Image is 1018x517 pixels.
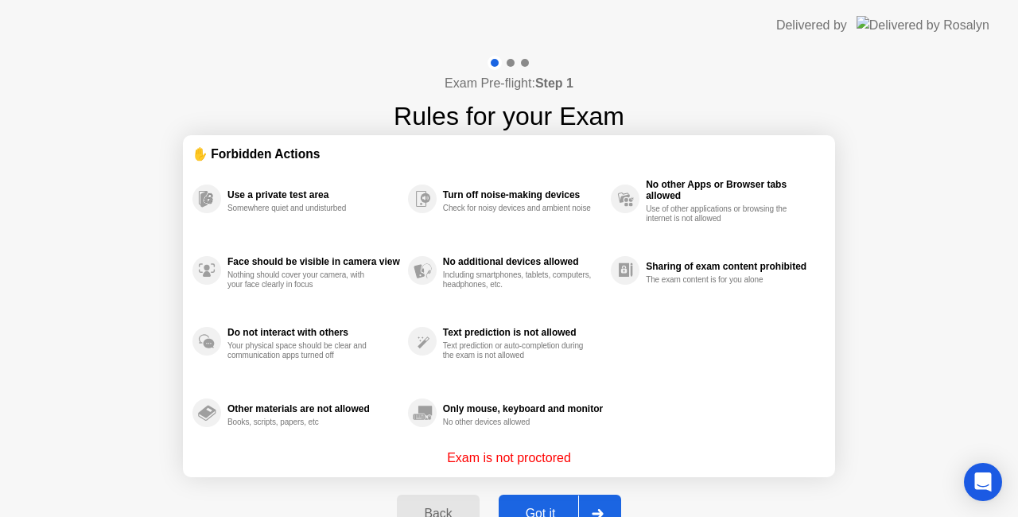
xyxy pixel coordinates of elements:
[443,418,593,427] div: No other devices allowed
[646,179,818,201] div: No other Apps or Browser tabs allowed
[857,16,989,34] img: Delivered by Rosalyn
[192,145,826,163] div: ✋ Forbidden Actions
[964,463,1002,501] div: Open Intercom Messenger
[443,204,593,213] div: Check for noisy devices and ambient noise
[443,270,593,290] div: Including smartphones, tablets, computers, headphones, etc.
[776,16,847,35] div: Delivered by
[443,341,593,360] div: Text prediction or auto-completion during the exam is not allowed
[443,189,603,200] div: Turn off noise-making devices
[227,256,400,267] div: Face should be visible in camera view
[227,403,400,414] div: Other materials are not allowed
[227,418,378,427] div: Books, scripts, papers, etc
[227,204,378,213] div: Somewhere quiet and undisturbed
[443,256,603,267] div: No additional devices allowed
[227,189,400,200] div: Use a private test area
[646,204,796,224] div: Use of other applications or browsing the internet is not allowed
[646,261,818,272] div: Sharing of exam content prohibited
[445,74,573,93] h4: Exam Pre-flight:
[447,449,571,468] p: Exam is not proctored
[227,270,378,290] div: Nothing should cover your camera, with your face clearly in focus
[227,327,400,338] div: Do not interact with others
[394,97,624,135] h1: Rules for your Exam
[227,341,378,360] div: Your physical space should be clear and communication apps turned off
[535,76,573,90] b: Step 1
[443,403,603,414] div: Only mouse, keyboard and monitor
[646,275,796,285] div: The exam content is for you alone
[443,327,603,338] div: Text prediction is not allowed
